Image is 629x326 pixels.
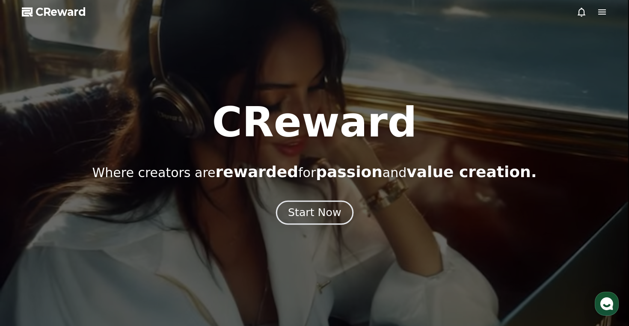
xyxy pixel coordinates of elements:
[278,210,352,218] a: Start Now
[212,102,417,143] h1: CReward
[216,163,298,181] span: rewarded
[316,163,383,181] span: passion
[127,268,148,275] span: Settings
[92,163,537,181] p: Where creators are for and
[406,163,537,181] span: value creation.
[22,5,86,19] a: CReward
[56,255,110,276] a: Messages
[36,5,86,19] span: CReward
[71,268,96,275] span: Messages
[288,205,341,220] div: Start Now
[22,268,37,275] span: Home
[110,255,164,276] a: Settings
[276,201,353,225] button: Start Now
[3,255,56,276] a: Home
